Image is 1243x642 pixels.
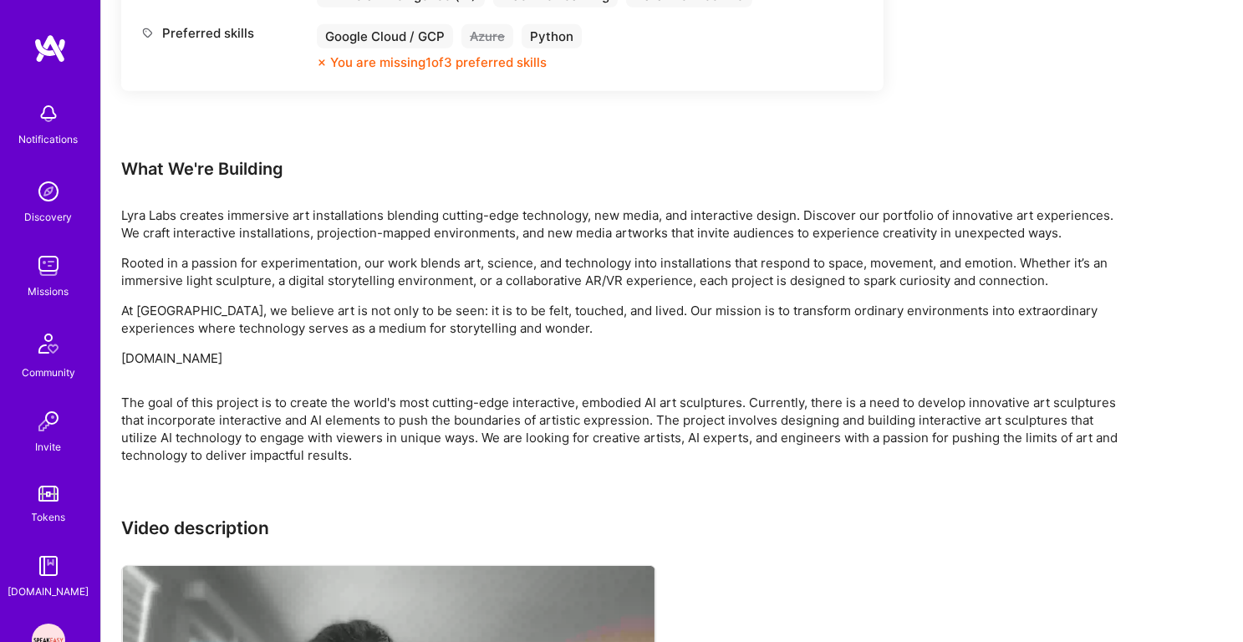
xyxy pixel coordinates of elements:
div: You are missing 1 of 3 preferred skills [330,53,547,71]
div: Missions [28,283,69,300]
div: Invite [36,438,62,456]
div: Preferred skills [141,24,308,42]
div: [DOMAIN_NAME] [8,583,89,600]
div: Python [522,24,582,48]
div: Tokens [32,508,66,526]
p: At [GEOGRAPHIC_DATA], we believe art is not only to be seen: it is to be felt, touched, and lived... [121,302,1124,337]
img: Invite [32,405,65,438]
img: teamwork [32,249,65,283]
p: Lyra Labs creates immersive art installations blending cutting-edge technology, new media, and in... [121,206,1124,242]
div: The goal of this project is to create the world's most cutting-edge interactive, embodied AI art ... [121,394,1124,464]
i: icon CloseOrange [317,58,327,68]
div: Google Cloud / GCP [317,24,453,48]
div: What We're Building [121,158,1124,180]
div: Community [22,364,75,381]
p: [DOMAIN_NAME] [121,349,1124,367]
img: logo [33,33,67,64]
div: Discovery [25,208,73,226]
div: Azure [461,24,513,48]
img: discovery [32,175,65,208]
p: Rooted in a passion for experimentation, our work blends art, science, and technology into instal... [121,254,1124,289]
img: Community [28,324,69,364]
img: bell [32,97,65,130]
img: tokens [38,486,59,502]
div: Notifications [19,130,79,148]
i: icon Tag [141,27,154,39]
img: guide book [32,549,65,583]
h3: Video description [121,517,1124,538]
